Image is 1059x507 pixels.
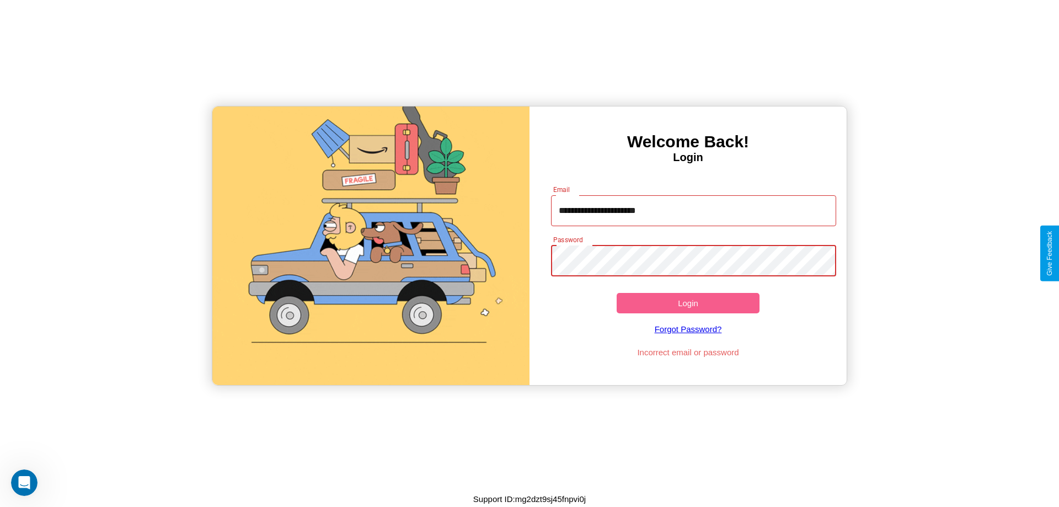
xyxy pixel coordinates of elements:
h3: Welcome Back! [529,132,847,151]
a: Forgot Password? [545,313,831,345]
p: Support ID: mg2dzt9sj45fnpvi0j [473,492,586,506]
button: Login [617,293,760,313]
iframe: Intercom live chat [11,469,38,496]
h4: Login [529,151,847,164]
img: gif [212,106,529,385]
div: Give Feedback [1046,231,1053,276]
label: Email [553,185,570,194]
label: Password [553,235,582,244]
p: Incorrect email or password [545,345,831,360]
